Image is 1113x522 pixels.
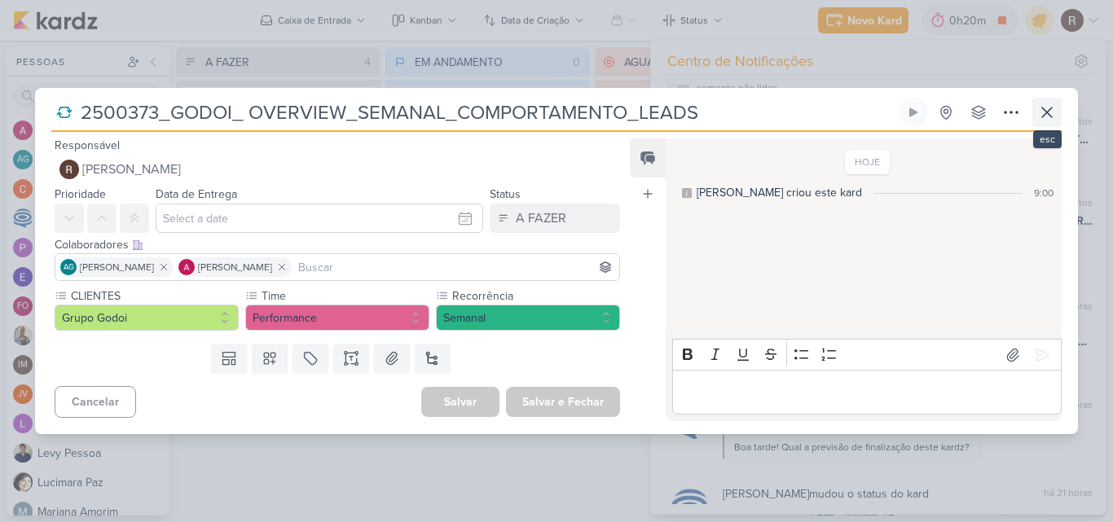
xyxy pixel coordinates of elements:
button: A FAZER [490,204,620,233]
div: esc [1033,130,1062,148]
div: 9:00 [1034,186,1054,200]
input: Buscar [295,257,616,277]
div: Editor editing area: main [672,370,1062,415]
label: Recorrência [451,287,620,305]
input: Select a date [156,204,483,233]
input: Kard Sem Título [76,98,895,127]
label: Time [260,287,429,305]
button: Grupo Godoi [55,305,239,331]
img: Alessandra Gomes [178,259,195,275]
label: Data de Entrega [156,187,237,201]
div: [PERSON_NAME] criou este kard [697,184,862,201]
p: AG [64,264,74,272]
button: [PERSON_NAME] [55,155,620,184]
label: Prioridade [55,187,106,201]
div: Ligar relógio [907,106,920,119]
span: [PERSON_NAME] [82,160,181,179]
button: Cancelar [55,386,136,418]
span: [PERSON_NAME] [198,260,272,274]
div: Editor toolbar [672,339,1062,371]
span: [PERSON_NAME] [80,260,154,274]
div: Aline Gimenez Graciano [60,259,77,275]
div: Colaboradores [55,236,620,253]
button: Performance [245,305,429,331]
button: Semanal [436,305,620,331]
label: Status [490,187,521,201]
img: Rafael Dornelles [59,160,79,179]
label: CLIENTES [69,287,239,305]
label: Responsável [55,138,120,152]
div: A FAZER [516,208,566,228]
